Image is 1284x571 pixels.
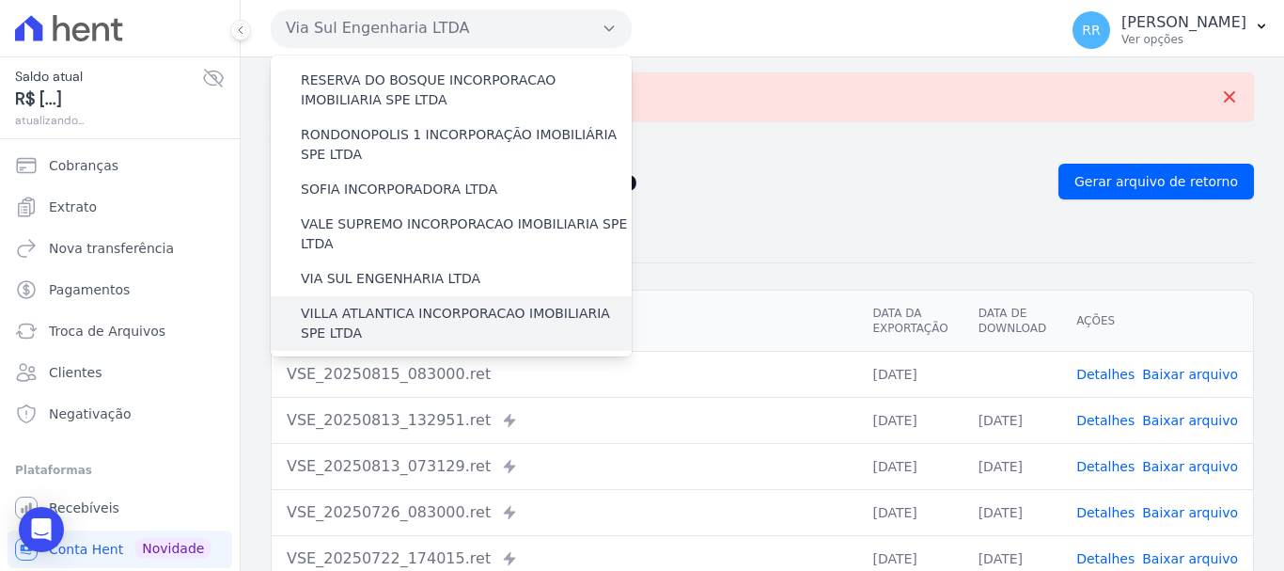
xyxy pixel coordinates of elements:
[1142,413,1238,428] a: Baixar arquivo
[49,499,119,517] span: Recebíveis
[963,443,1061,489] td: [DATE]
[49,404,132,423] span: Negativação
[271,9,632,47] button: Via Sul Engenharia LTDA
[1076,413,1135,428] a: Detalhes
[15,87,202,112] span: R$ [...]
[49,540,123,559] span: Conta Hent
[287,409,842,432] div: VSE_20250813_132951.ret
[287,501,842,524] div: VSE_20250726_083000.ret
[8,271,232,309] a: Pagamentos
[301,214,632,254] label: VALE SUPREMO INCORPORACAO IMOBILIARIA SPE LTDA
[857,351,963,397] td: [DATE]
[1074,172,1238,191] span: Gerar arquivo de retorno
[49,322,165,341] span: Troca de Arquivos
[8,312,232,350] a: Troca de Arquivos
[857,489,963,535] td: [DATE]
[301,71,632,110] label: RESERVA DO BOSQUE INCORPORACAO IMOBILIARIA SPE LTDA
[49,239,174,258] span: Nova transferência
[19,507,64,552] div: Open Intercom Messenger
[271,168,1043,195] h2: Exportações de Retorno
[857,291,963,352] th: Data da Exportação
[1061,291,1253,352] th: Ações
[8,489,232,527] a: Recebíveis
[287,455,842,478] div: VSE_20250813_073129.ret
[15,67,202,87] span: Saldo atual
[287,547,842,570] div: VSE_20250722_174015.ret
[301,304,632,343] label: VILLA ATLANTICA INCORPORACAO IMOBILIARIA SPE LTDA
[15,459,225,482] div: Plataformas
[49,156,118,175] span: Cobranças
[301,180,497,199] label: SOFIA INCORPORADORA LTDA
[963,489,1061,535] td: [DATE]
[857,397,963,443] td: [DATE]
[1076,551,1135,566] a: Detalhes
[8,147,232,184] a: Cobranças
[271,136,1254,156] nav: Breadcrumb
[8,354,232,391] a: Clientes
[1082,24,1100,37] span: RR
[1142,551,1238,566] a: Baixar arquivo
[963,397,1061,443] td: [DATE]
[287,363,842,386] div: VSE_20250815_083000.ret
[134,538,211,559] span: Novidade
[15,112,202,129] span: atualizando...
[49,363,102,382] span: Clientes
[8,395,232,433] a: Negativação
[8,230,232,267] a: Nova transferência
[49,280,130,299] span: Pagamentos
[301,269,480,289] label: VIA SUL ENGENHARIA LTDA
[857,443,963,489] td: [DATE]
[1057,4,1284,56] button: RR [PERSON_NAME] Ver opções
[49,198,97,216] span: Extrato
[1142,459,1238,474] a: Baixar arquivo
[1058,164,1254,199] a: Gerar arquivo de retorno
[301,125,632,165] label: RONDONOPOLIS 1 INCORPORAÇÃO IMOBILIÁRIA SPE LTDA
[1142,505,1238,520] a: Baixar arquivo
[1142,367,1238,382] a: Baixar arquivo
[1121,32,1246,47] p: Ver opções
[1076,505,1135,520] a: Detalhes
[963,291,1061,352] th: Data de Download
[8,188,232,226] a: Extrato
[1076,459,1135,474] a: Detalhes
[1076,367,1135,382] a: Detalhes
[8,531,232,568] a: Conta Hent Novidade
[1121,13,1246,32] p: [PERSON_NAME]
